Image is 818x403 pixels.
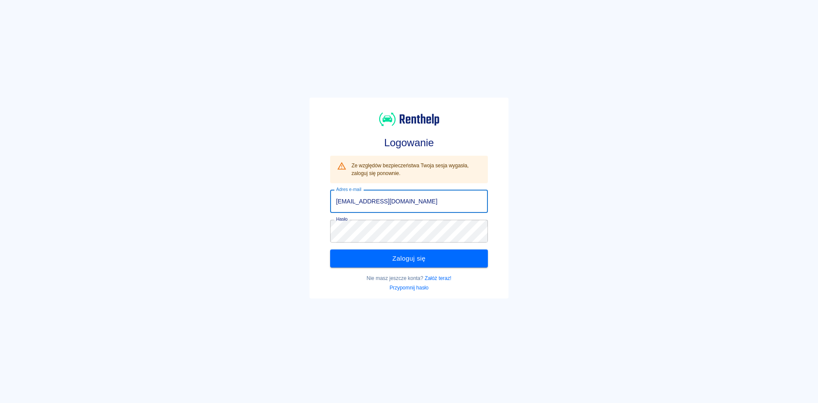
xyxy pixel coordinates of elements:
button: Zaloguj się [330,249,488,268]
div: Ze względów bezpieczeństwa Twoja sesja wygasła, zaloguj się ponownie. [352,158,481,181]
label: Adres e-mail [336,186,361,193]
label: Hasło [336,216,348,222]
p: Nie masz jeszcze konta? [330,274,488,282]
h3: Logowanie [330,137,488,149]
img: Renthelp logo [379,111,439,127]
a: Przypomnij hasło [389,285,429,291]
a: Załóż teraz! [425,275,451,281]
